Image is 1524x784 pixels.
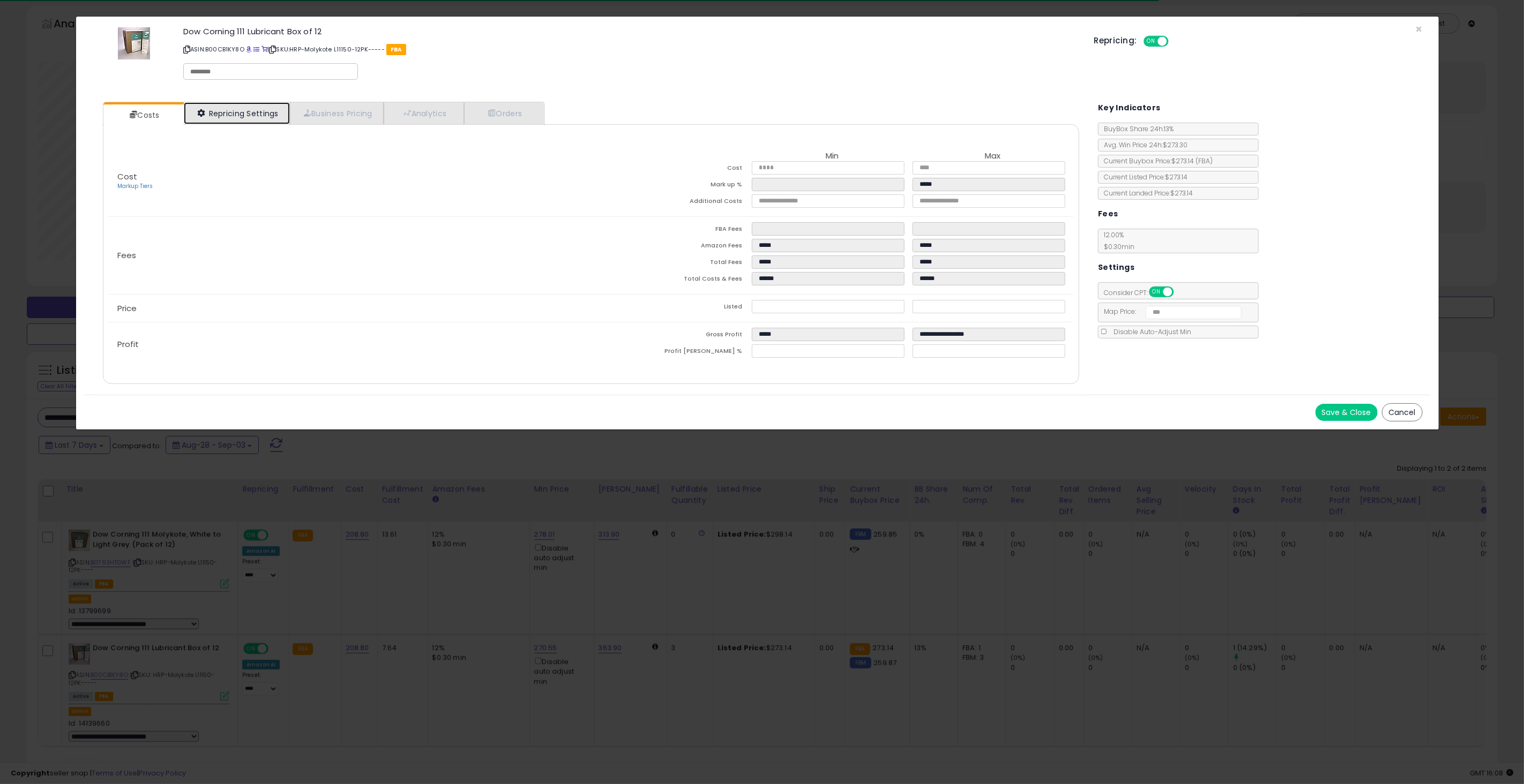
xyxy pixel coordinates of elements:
[109,304,591,313] p: Price
[1099,307,1242,316] span: Map Price:
[1416,21,1423,37] span: ×
[1099,172,1187,182] span: Current Listed Price: $273.14
[1098,207,1118,221] h5: Fees
[290,102,384,124] a: Business Pricing
[384,102,464,124] a: Analytics
[183,41,1078,58] p: ASIN: B00CB1KY8O | SKU: HRP-Molykote L11150-12PK-----
[752,152,913,161] th: Min
[591,328,752,344] td: Gross Profit
[591,255,752,272] td: Total Fees
[254,45,260,54] a: All offer listings
[118,27,150,59] img: 51Dz5kbLVFL._SL60_.jpg
[1099,230,1134,251] span: 12.00 %
[103,104,183,126] a: Costs
[464,102,543,124] a: Orders
[117,182,153,190] a: Markup Tiers
[591,344,752,361] td: Profit [PERSON_NAME] %
[1171,156,1213,165] span: $273.14
[1316,404,1378,421] button: Save & Close
[1098,101,1161,115] h5: Key Indicators
[591,178,752,194] td: Mark up %
[246,45,252,54] a: BuyBox page
[591,239,752,255] td: Amazon Fees
[591,300,752,316] td: Listed
[183,27,1078,35] h3: Dow Corning 111 Lubricant Box of 12
[1167,37,1184,46] span: OFF
[591,222,752,239] td: FBA Fees
[913,152,1073,161] th: Max
[1196,156,1213,165] span: ( FBA )
[1108,327,1191,336] span: Disable Auto-Adjust Min
[1099,156,1213,165] span: Current Buybox Price:
[1099,242,1134,251] span: $0.30 min
[1094,36,1137,45] h5: Repricing:
[1099,124,1174,133] span: BuyBox Share 24h: 13%
[1150,288,1163,297] span: ON
[1098,261,1134,274] h5: Settings
[109,251,591,260] p: Fees
[1382,403,1423,421] button: Cancel
[1172,288,1190,297] span: OFF
[184,102,290,124] a: Repricing Settings
[591,272,752,289] td: Total Costs & Fees
[1099,140,1187,149] span: Avg. Win Price 24h: $273.30
[109,340,591,349] p: Profit
[109,172,591,191] p: Cost
[262,45,267,54] a: Your listing only
[1145,37,1158,46] span: ON
[591,161,752,178] td: Cost
[1099,189,1193,198] span: Current Landed Price: $273.14
[1099,288,1188,297] span: Consider CPT:
[386,44,406,55] span: FBA
[591,194,752,211] td: Additional Costs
